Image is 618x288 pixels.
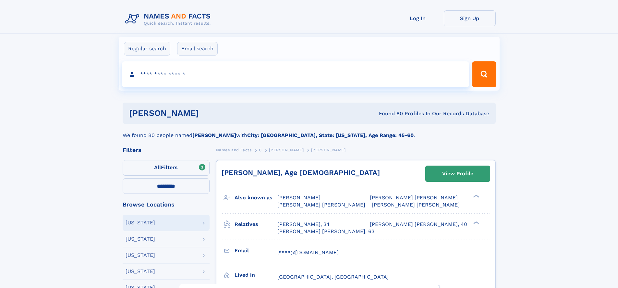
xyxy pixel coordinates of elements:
span: [PERSON_NAME] [311,148,346,152]
span: All [154,164,161,170]
label: Email search [177,42,218,56]
a: [PERSON_NAME] [PERSON_NAME], 63 [277,228,374,235]
label: Filters [123,160,210,176]
div: ❯ [472,194,479,198]
span: [PERSON_NAME] [PERSON_NAME] [370,194,458,201]
div: Filters [123,147,210,153]
div: ❯ [472,220,479,225]
label: Regular search [124,42,170,56]
a: View Profile [426,166,490,182]
div: Found 80 Profiles In Our Records Database [289,110,489,117]
div: [US_STATE] [126,220,155,225]
div: [US_STATE] [126,236,155,242]
a: [PERSON_NAME], 34 [277,221,330,228]
h3: Relatives [235,219,277,230]
a: [PERSON_NAME], Age [DEMOGRAPHIC_DATA] [222,169,380,177]
span: [PERSON_NAME] [PERSON_NAME] [277,202,365,208]
span: [PERSON_NAME] [277,194,321,201]
a: C [259,146,262,154]
a: Log In [392,10,444,26]
img: Logo Names and Facts [123,10,216,28]
b: [PERSON_NAME] [192,132,236,138]
h1: [PERSON_NAME] [129,109,289,117]
h3: Also known as [235,192,277,203]
input: search input [122,61,469,87]
button: Search Button [472,61,496,87]
div: Browse Locations [123,202,210,207]
span: [GEOGRAPHIC_DATA], [GEOGRAPHIC_DATA] [277,274,389,280]
b: City: [GEOGRAPHIC_DATA], State: [US_STATE], Age Range: 45-60 [247,132,414,138]
span: [PERSON_NAME] [PERSON_NAME] [372,202,460,208]
a: Names and Facts [216,146,252,154]
div: We found 80 people named with . [123,124,496,139]
div: [US_STATE] [126,269,155,274]
h3: Lived in [235,269,277,281]
a: [PERSON_NAME] [PERSON_NAME], 40 [370,221,467,228]
span: C [259,148,262,152]
div: [US_STATE] [126,253,155,258]
a: [PERSON_NAME] [269,146,304,154]
a: Sign Up [444,10,496,26]
div: View Profile [442,166,473,181]
span: [PERSON_NAME] [269,148,304,152]
h3: Email [235,245,277,256]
